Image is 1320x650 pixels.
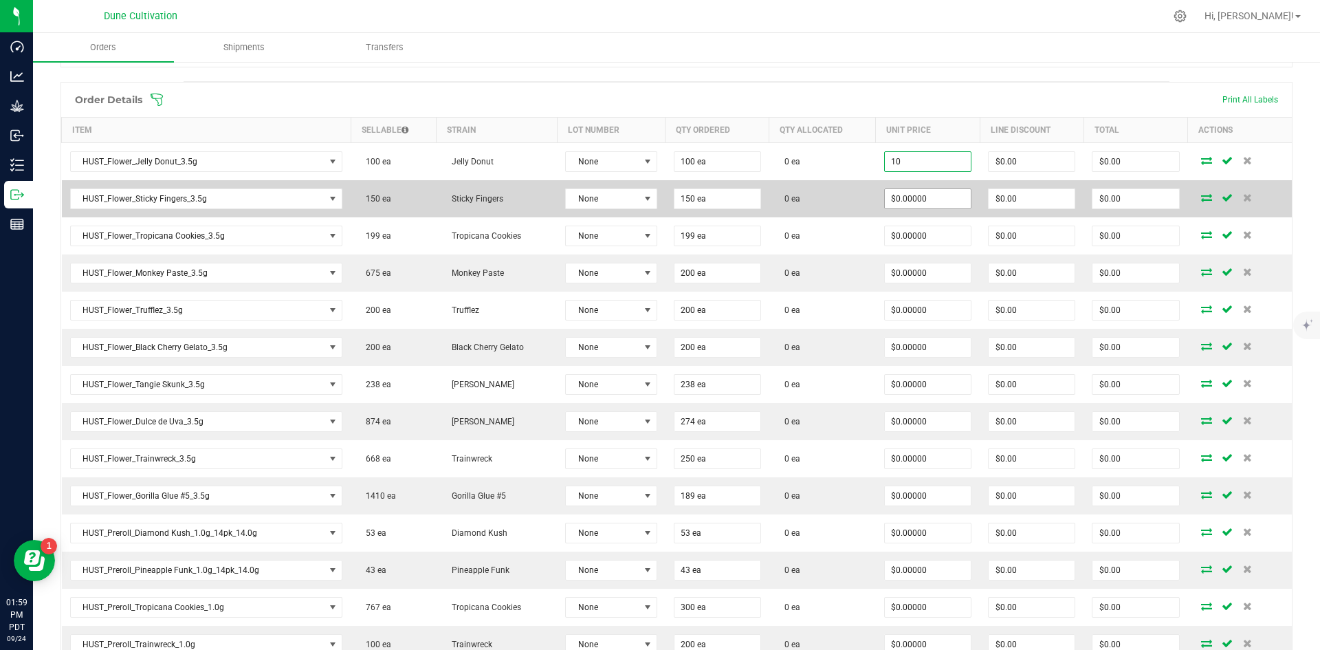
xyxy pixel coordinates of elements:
[1171,10,1189,23] div: Manage settings
[71,449,325,468] span: HUST_Flower_Trainwreck_3.5g
[70,374,343,395] span: NO DATA FOUND
[674,301,760,320] input: 0
[989,523,1075,543] input: 0
[1237,490,1258,499] span: Delete Order Detail
[445,640,492,649] span: Trainwreck
[885,523,971,543] input: 0
[1092,263,1178,283] input: 0
[445,268,504,278] span: Monkey Paste
[71,41,135,54] span: Orders
[445,380,514,389] span: [PERSON_NAME]
[10,69,24,83] inline-svg: Analytics
[778,454,800,464] span: 0 ea
[445,528,507,538] span: Diamond Kush
[70,486,343,506] span: NO DATA FOUND
[70,597,343,618] span: NO DATA FOUND
[71,412,325,431] span: HUST_Flower_Dulce de Uva_3.5g
[674,412,760,431] input: 0
[778,640,800,649] span: 0 ea
[1217,230,1237,239] span: Save Order Detail
[885,263,971,283] input: 0
[566,523,639,543] span: None
[1092,375,1178,394] input: 0
[445,157,494,166] span: Jelly Donut
[778,268,800,278] span: 0 ea
[778,417,800,426] span: 0 ea
[989,449,1075,468] input: 0
[70,226,343,246] span: NO DATA FOUND
[674,189,760,208] input: 0
[769,118,876,143] th: Qty Allocated
[359,528,386,538] span: 53 ea
[1092,189,1178,208] input: 0
[778,305,800,315] span: 0 ea
[1092,301,1178,320] input: 0
[566,338,639,357] span: None
[989,301,1075,320] input: 0
[70,188,343,209] span: NO DATA FOUND
[1092,338,1178,357] input: 0
[989,486,1075,506] input: 0
[1217,268,1237,276] span: Save Order Detail
[557,118,665,143] th: Lot Number
[1092,412,1178,431] input: 0
[359,603,391,612] span: 767 ea
[1083,118,1187,143] th: Total
[71,263,325,283] span: HUST_Flower_Monkey Paste_3.5g
[566,152,639,171] span: None
[71,338,325,357] span: HUST_Flower_Black Cherry Gelato_3.5g
[70,411,343,432] span: NO DATA FOUND
[359,454,391,464] span: 668 ea
[1092,152,1178,171] input: 0
[70,337,343,358] span: NO DATA FOUND
[1217,342,1237,350] span: Save Order Detail
[566,263,639,283] span: None
[315,33,456,62] a: Transfers
[1092,561,1178,580] input: 0
[674,338,760,357] input: 0
[1237,639,1258,647] span: Delete Order Detail
[1217,305,1237,313] span: Save Order Detail
[174,33,315,62] a: Shipments
[1237,268,1258,276] span: Delete Order Detail
[445,305,479,315] span: Trufflez
[778,603,800,612] span: 0 ea
[70,300,343,321] span: NO DATA FOUND
[566,561,639,580] span: None
[885,412,971,431] input: 0
[1237,230,1258,239] span: Delete Order Detail
[71,301,325,320] span: HUST_Flower_Trufflez_3.5g
[1217,639,1237,647] span: Save Order Detail
[1237,416,1258,424] span: Delete Order Detail
[885,449,971,468] input: 0
[70,523,343,543] span: NO DATA FOUND
[205,41,283,54] span: Shipments
[70,560,343,581] span: NO DATA FOUND
[1217,565,1237,573] span: Save Order Detail
[445,231,521,241] span: Tropicana Cookies
[10,129,24,142] inline-svg: Inbound
[347,41,422,54] span: Transfers
[359,305,391,315] span: 200 ea
[1217,528,1237,536] span: Save Order Detail
[437,118,557,143] th: Strain
[1217,602,1237,610] span: Save Order Detail
[885,301,971,320] input: 0
[1217,490,1237,499] span: Save Order Detail
[989,375,1075,394] input: 0
[10,158,24,172] inline-svg: Inventory
[885,375,971,394] input: 0
[989,226,1075,246] input: 0
[566,598,639,617] span: None
[674,226,760,246] input: 0
[778,194,800,204] span: 0 ea
[989,189,1075,208] input: 0
[1188,118,1292,143] th: Actions
[359,491,396,501] span: 1410 ea
[33,33,174,62] a: Orders
[359,194,391,204] span: 150 ea
[359,343,391,352] span: 200 ea
[71,375,325,394] span: HUST_Flower_Tangie Skunk_3.5g
[104,10,177,22] span: Dune Cultivation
